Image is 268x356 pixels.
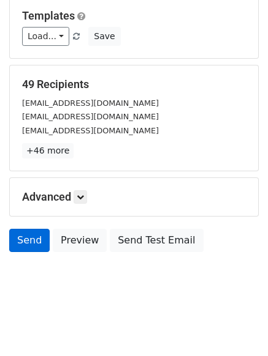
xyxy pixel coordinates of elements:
a: +46 more [22,143,74,158]
a: Send [9,229,50,252]
a: Preview [53,229,107,252]
h5: 49 Recipients [22,78,246,91]
a: Send Test Email [110,229,203,252]
button: Save [88,27,120,46]
small: [EMAIL_ADDRESS][DOMAIN_NAME] [22,126,159,135]
small: [EMAIL_ADDRESS][DOMAIN_NAME] [22,112,159,121]
h5: Advanced [22,190,246,204]
a: Load... [22,27,69,46]
small: [EMAIL_ADDRESS][DOMAIN_NAME] [22,98,159,108]
a: Templates [22,9,75,22]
